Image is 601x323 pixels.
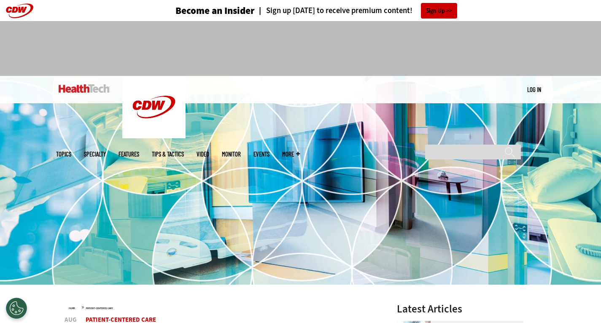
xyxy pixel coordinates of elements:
iframe: advertisement [147,30,454,67]
h3: Become an Insider [175,6,255,16]
a: Become an Insider [144,6,255,16]
a: Patient-Centered Care [86,307,113,310]
a: Sign up [DATE] to receive premium content! [255,7,412,15]
span: Topics [56,151,71,157]
div: » [69,304,375,310]
a: Events [253,151,270,157]
a: Sign Up [421,3,457,19]
a: CDW [122,132,186,140]
h3: Latest Articles [397,304,523,314]
a: Tips & Tactics [152,151,184,157]
a: Home [69,307,75,310]
button: Open Preferences [6,298,27,319]
div: Cookies Settings [6,298,27,319]
a: Video [197,151,209,157]
span: Specialty [84,151,106,157]
span: Aug [65,317,77,323]
a: Log in [527,86,541,93]
a: MonITor [222,151,241,157]
img: Home [59,84,110,93]
img: Home [122,76,186,138]
div: User menu [527,85,541,94]
a: Features [119,151,139,157]
span: More [282,151,300,157]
